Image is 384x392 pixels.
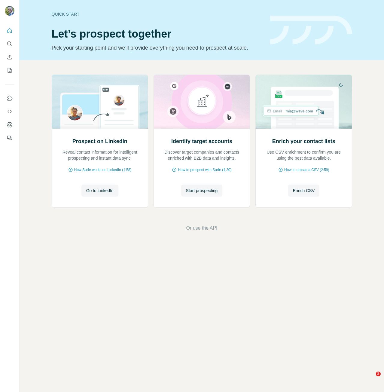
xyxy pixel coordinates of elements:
img: Identify target accounts [154,75,250,129]
p: Use CSV enrichment to confirm you are using the best data available. [262,149,346,161]
button: Start prospecting [181,185,223,197]
div: Quick start [52,11,263,17]
button: Or use the API [186,225,217,232]
h1: Let’s prospect together [52,28,263,40]
button: Enrich CSV [288,185,319,197]
button: Enrich CSV [5,52,14,63]
span: 2 [376,372,381,376]
button: Use Surfe API [5,106,14,117]
button: Quick start [5,25,14,36]
button: Use Surfe on LinkedIn [5,93,14,104]
button: Go to LinkedIn [81,185,118,197]
p: Reveal contact information for intelligent prospecting and instant data sync. [58,149,142,161]
span: How Surfe works on LinkedIn (1:58) [74,167,132,173]
img: banner [270,16,352,45]
img: Prospect on LinkedIn [52,75,148,129]
button: Dashboard [5,119,14,130]
iframe: Intercom live chat [364,372,378,386]
button: Feedback [5,133,14,143]
h2: Prospect on LinkedIn [72,137,127,145]
button: My lists [5,65,14,76]
span: How to upload a CSV (2:59) [284,167,329,173]
span: Go to LinkedIn [86,188,114,194]
p: Discover target companies and contacts enriched with B2B data and insights. [160,149,244,161]
span: Enrich CSV [293,188,315,194]
img: Avatar [5,6,14,16]
img: Enrich your contact lists [255,75,352,129]
p: Pick your starting point and we’ll provide everything you need to prospect at scale. [52,44,263,52]
span: How to prospect with Surfe (1:30) [178,167,231,173]
h2: Enrich your contact lists [272,137,335,145]
h2: Identify target accounts [171,137,232,145]
span: Start prospecting [186,188,218,194]
button: Search [5,38,14,49]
